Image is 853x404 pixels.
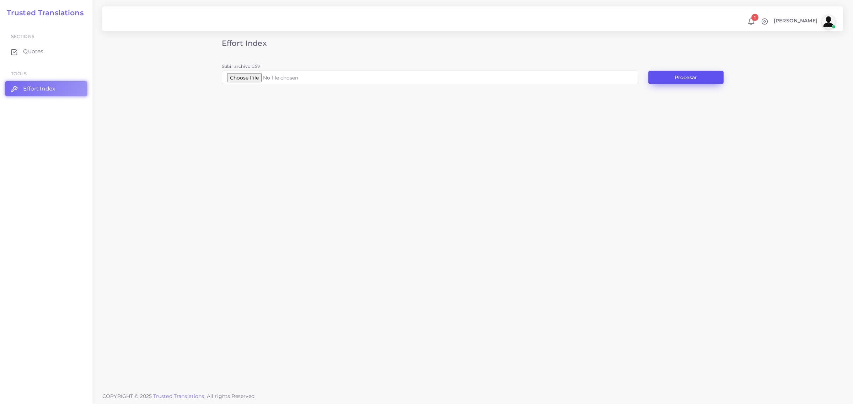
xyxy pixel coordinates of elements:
[222,39,724,48] h3: Effort Index
[648,71,724,84] button: Procesar
[774,18,817,23] span: [PERSON_NAME]
[821,15,836,29] img: avatar
[23,85,55,93] span: Effort Index
[770,15,838,29] a: [PERSON_NAME]avatar
[204,393,255,400] span: , All rights Reserved
[5,44,87,59] a: Quotes
[11,71,27,76] span: Tools
[5,81,87,96] a: Effort Index
[23,48,43,55] span: Quotes
[102,393,255,400] span: COPYRIGHT © 2025
[751,14,758,21] span: 1
[745,18,757,26] a: 1
[153,393,204,399] a: Trusted Translations
[11,34,34,39] span: Sections
[2,9,84,17] a: Trusted Translations
[222,63,260,69] label: Subir archivo CSV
